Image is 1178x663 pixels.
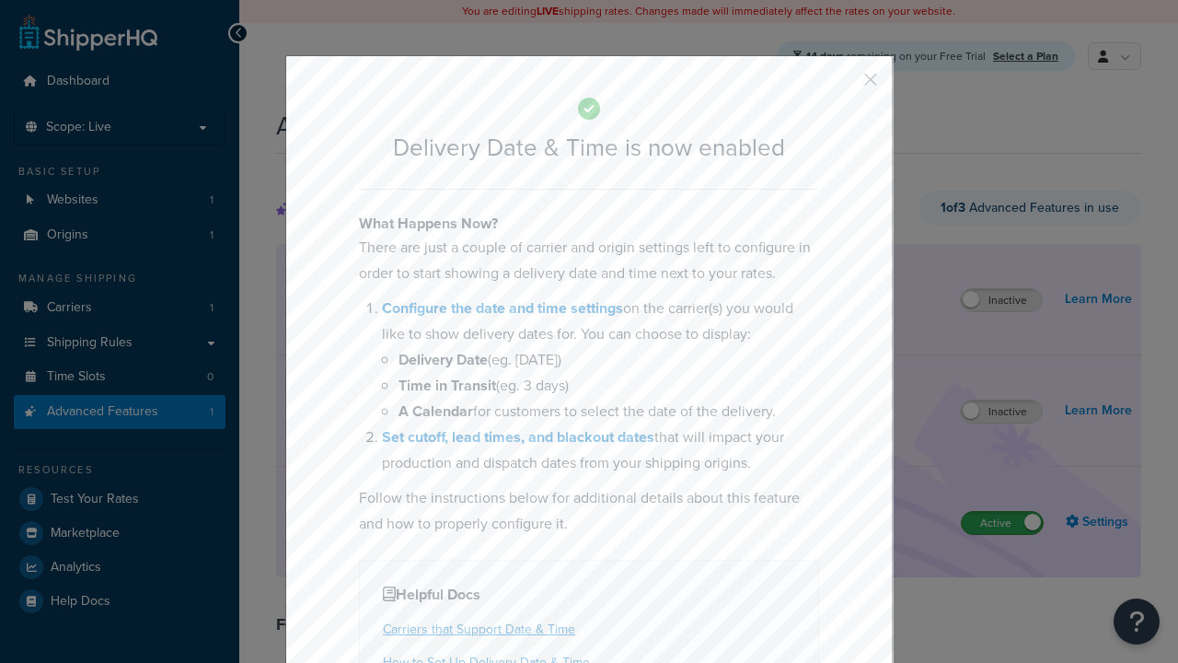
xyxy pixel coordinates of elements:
[382,297,623,319] a: Configure the date and time settings
[398,375,496,396] b: Time in Transit
[398,399,819,425] li: for customers to select the date of the delivery.
[398,373,819,399] li: (eg. 3 days)
[382,296,819,425] li: on the carrier(s) you would like to show delivery dates for. You can choose to display:
[382,425,819,476] li: that will impact your production and dispatch dates from your shipping origins.
[383,584,795,606] h4: Helpful Docs
[359,134,819,161] h2: Delivery Date & Time is now enabled
[398,401,473,422] b: A Calendar
[359,485,819,537] p: Follow the instructions below for additional details about this feature and how to properly confi...
[398,347,819,373] li: (eg. [DATE])
[382,426,654,448] a: Set cutoff, lead times, and blackout dates
[359,213,819,235] h4: What Happens Now?
[383,620,575,639] a: Carriers that Support Date & Time
[398,349,488,370] b: Delivery Date
[359,235,819,286] p: There are just a couple of carrier and origin settings left to configure in order to start showin...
